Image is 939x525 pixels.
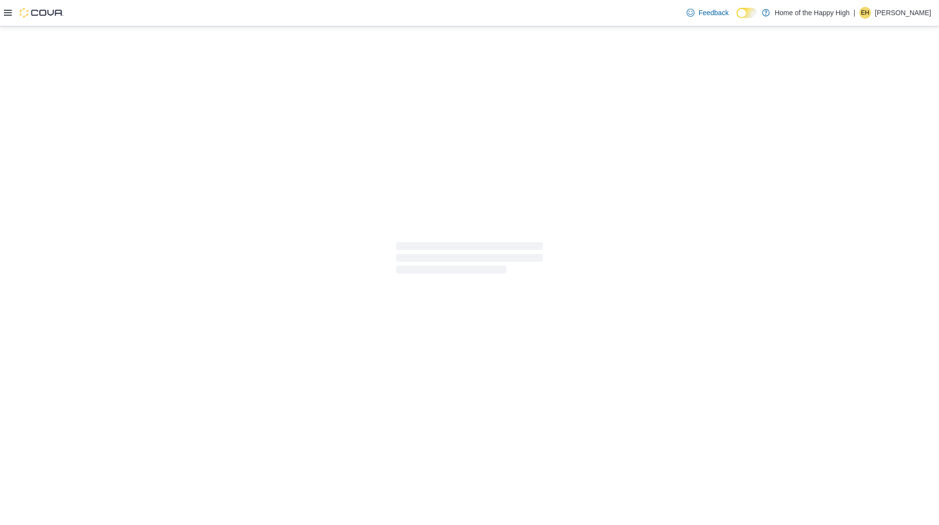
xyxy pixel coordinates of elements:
input: Dark Mode [737,8,757,18]
span: EH [861,7,870,19]
p: | [853,7,855,19]
span: Loading [396,244,543,275]
span: Feedback [698,8,728,18]
p: Home of the Happy High [775,7,850,19]
span: Dark Mode [737,18,737,19]
a: Feedback [683,3,732,23]
img: Cova [20,8,64,18]
p: [PERSON_NAME] [875,7,931,19]
div: Elyse Henderson [859,7,871,19]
